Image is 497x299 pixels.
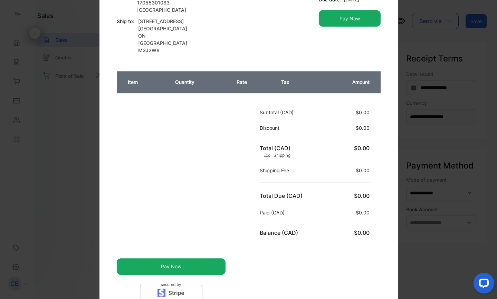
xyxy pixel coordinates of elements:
[138,18,187,25] p: [STREET_ADDRESS]
[237,79,267,86] p: Rate
[356,109,370,115] span: $0.00
[260,109,296,116] p: Subtotal (CAD)
[138,39,187,47] p: [GEOGRAPHIC_DATA]
[138,25,187,32] p: [GEOGRAPHIC_DATA]
[356,167,370,173] span: $0.00
[260,229,301,237] p: Balance (CAD)
[117,18,134,25] p: Ship to:
[117,258,226,275] button: Pay Now
[319,10,381,27] button: Pay Now
[260,144,290,152] p: Total (CAD)
[260,192,305,200] p: Total Due (CAD)
[138,47,187,54] p: M3J2W8
[354,192,370,199] span: $0.00
[175,79,223,86] p: Quantity
[260,209,287,216] p: Paid (CAD)
[468,270,497,299] iframe: LiveChat chat widget
[128,79,162,86] p: Item
[322,79,370,86] p: Amount
[281,79,308,86] p: Tax
[354,229,370,236] span: $0.00
[260,152,290,158] p: Excl. Shipping
[138,32,187,39] p: ON
[356,210,370,215] span: $0.00
[137,6,220,13] p: [GEOGRAPHIC_DATA]
[260,124,282,132] p: Discount
[356,125,370,131] span: $0.00
[354,145,370,152] span: $0.00
[260,167,292,174] p: Shipping Fee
